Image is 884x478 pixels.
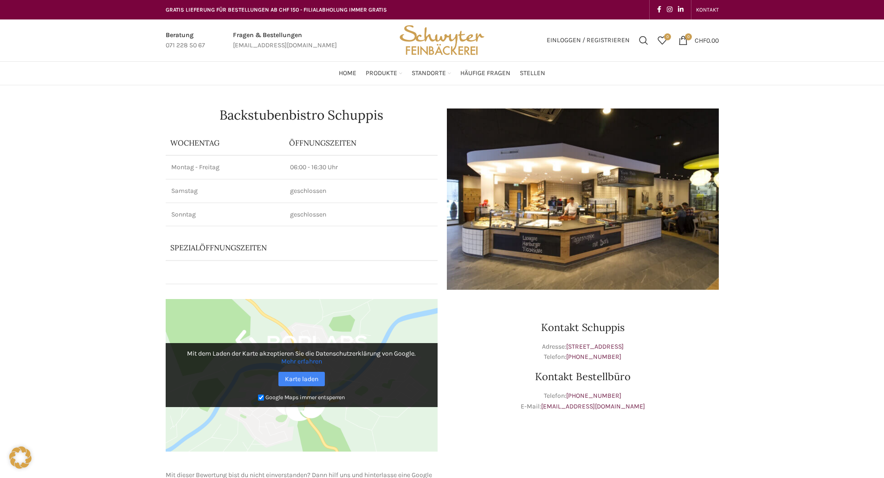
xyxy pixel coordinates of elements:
p: Adresse: Telefon: [447,342,719,363]
a: Stellen [520,64,545,83]
span: Home [339,69,356,78]
h1: Backstubenbistro Schuppis [166,108,438,121]
p: geschlossen [290,210,432,219]
a: Suchen [634,31,653,50]
span: KONTAKT [696,6,719,13]
p: Mit dem Laden der Karte akzeptieren Sie die Datenschutzerklärung von Google. [172,350,431,365]
div: Secondary navigation [691,0,723,19]
a: Linkedin social link [675,3,686,16]
p: 06:00 - 16:30 Uhr [290,163,432,172]
input: Google Maps immer entsperren [258,395,264,401]
a: Produkte [366,64,402,83]
a: Site logo [396,36,487,44]
a: KONTAKT [696,0,719,19]
a: Standorte [412,64,451,83]
a: Mehr erfahren [281,357,322,365]
span: Standorte [412,69,446,78]
span: Einloggen / Registrieren [547,37,630,44]
p: Sonntag [171,210,279,219]
p: ÖFFNUNGSZEITEN [289,138,433,148]
a: Einloggen / Registrieren [542,31,634,50]
div: Meine Wunschliste [653,31,671,50]
a: Facebook social link [654,3,664,16]
p: Wochentag [170,138,280,148]
p: Spezialöffnungszeiten [170,242,388,253]
div: Main navigation [161,64,723,83]
img: Google Maps [166,299,438,452]
a: Infobox link [233,30,337,51]
img: Bäckerei Schwyter [396,19,487,61]
small: Google Maps immer entsperren [265,394,345,401]
a: Home [339,64,356,83]
span: 0 [664,33,671,40]
a: [PHONE_NUMBER] [566,392,621,400]
p: Telefon: E-Mail: [447,391,719,412]
a: 0 CHF0.00 [674,31,723,50]
a: Häufige Fragen [460,64,510,83]
a: [STREET_ADDRESS] [566,343,624,351]
span: 0 [685,33,692,40]
span: Häufige Fragen [460,69,510,78]
a: Infobox link [166,30,205,51]
span: CHF [695,36,706,44]
a: 0 [653,31,671,50]
p: Samstag [171,186,279,196]
span: GRATIS LIEFERUNG FÜR BESTELLUNGEN AB CHF 150 - FILIALABHOLUNG IMMER GRATIS [166,6,387,13]
h3: Kontakt Bestellbüro [447,371,719,382]
a: Instagram social link [664,3,675,16]
a: [EMAIL_ADDRESS][DOMAIN_NAME] [541,402,645,410]
span: Stellen [520,69,545,78]
bdi: 0.00 [695,36,719,44]
p: Montag - Freitag [171,163,279,172]
span: Produkte [366,69,397,78]
a: Karte laden [278,372,325,386]
p: geschlossen [290,186,432,196]
a: [PHONE_NUMBER] [566,353,621,361]
h3: Kontakt Schuppis [447,322,719,332]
